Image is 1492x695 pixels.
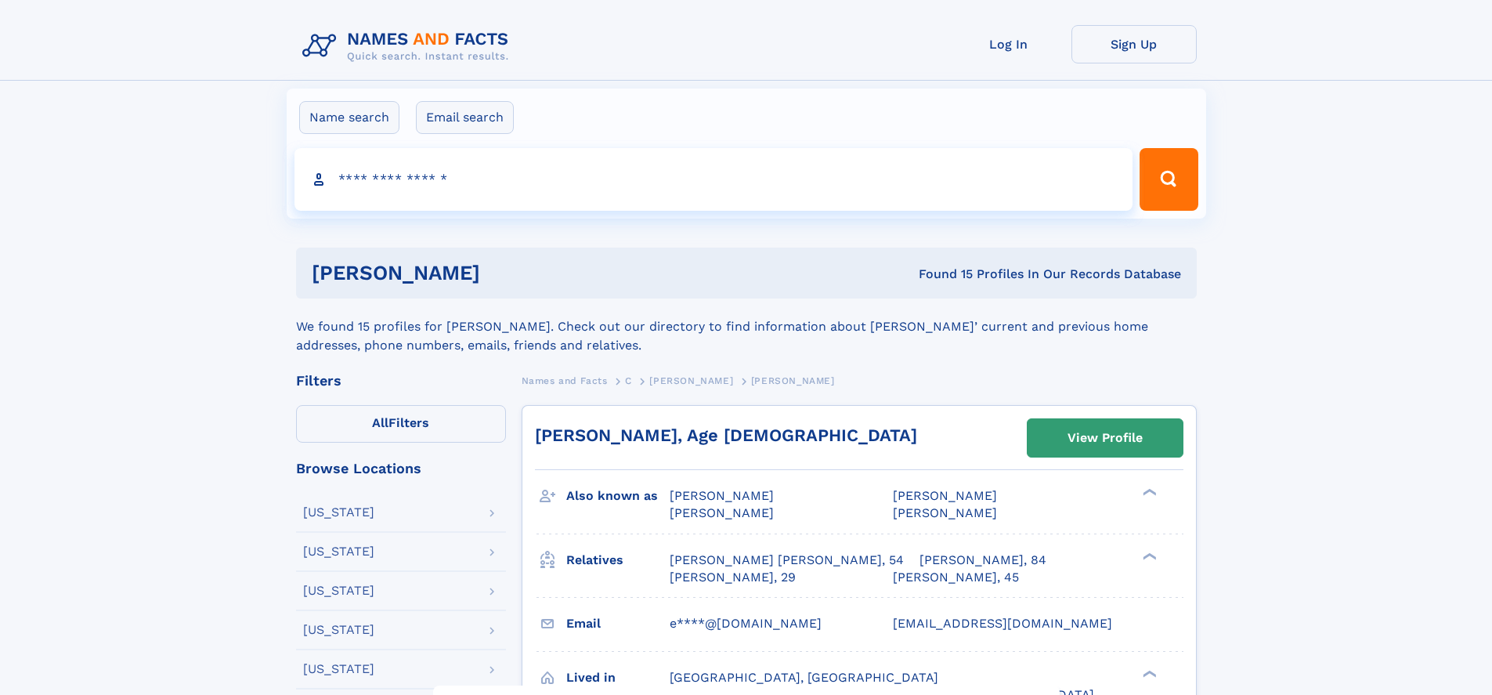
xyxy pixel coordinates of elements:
span: [PERSON_NAME] [893,505,997,520]
label: Name search [299,101,399,134]
a: [PERSON_NAME], Age [DEMOGRAPHIC_DATA] [535,425,917,445]
span: [GEOGRAPHIC_DATA], [GEOGRAPHIC_DATA] [670,670,938,685]
a: Sign Up [1071,25,1197,63]
span: [PERSON_NAME] [893,488,997,503]
div: [US_STATE] [303,585,374,597]
h3: Lived in [566,664,670,691]
div: Browse Locations [296,462,506,476]
div: Found 15 Profiles In Our Records Database [699,266,1181,283]
a: C [625,371,632,390]
h3: Relatives [566,547,670,574]
a: [PERSON_NAME], 84 [919,552,1046,569]
div: Filters [296,374,506,388]
button: Search Button [1140,148,1198,211]
a: Log In [946,25,1071,63]
a: Names and Facts [522,371,608,390]
h3: Email [566,610,670,637]
span: C [625,375,632,386]
div: ❯ [1139,487,1158,498]
h3: Also known as [566,483,670,509]
span: [EMAIL_ADDRESS][DOMAIN_NAME] [893,616,1112,631]
h1: [PERSON_NAME] [312,263,699,283]
div: [US_STATE] [303,506,374,519]
div: ❯ [1139,551,1158,561]
div: [US_STATE] [303,624,374,636]
span: All [372,415,388,430]
div: [US_STATE] [303,545,374,558]
a: [PERSON_NAME] [649,371,733,390]
a: [PERSON_NAME] [PERSON_NAME], 54 [670,552,904,569]
span: [PERSON_NAME] [751,375,835,386]
a: [PERSON_NAME], 29 [670,569,796,586]
label: Email search [416,101,514,134]
div: View Profile [1068,420,1143,456]
img: Logo Names and Facts [296,25,522,67]
input: search input [294,148,1133,211]
span: [PERSON_NAME] [649,375,733,386]
div: We found 15 profiles for [PERSON_NAME]. Check out our directory to find information about [PERSON... [296,299,1197,355]
span: [PERSON_NAME] [670,488,774,503]
a: [PERSON_NAME], 45 [893,569,1019,586]
label: Filters [296,405,506,443]
span: [PERSON_NAME] [670,505,774,520]
div: ❯ [1139,668,1158,679]
div: [US_STATE] [303,663,374,675]
a: View Profile [1028,419,1183,457]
